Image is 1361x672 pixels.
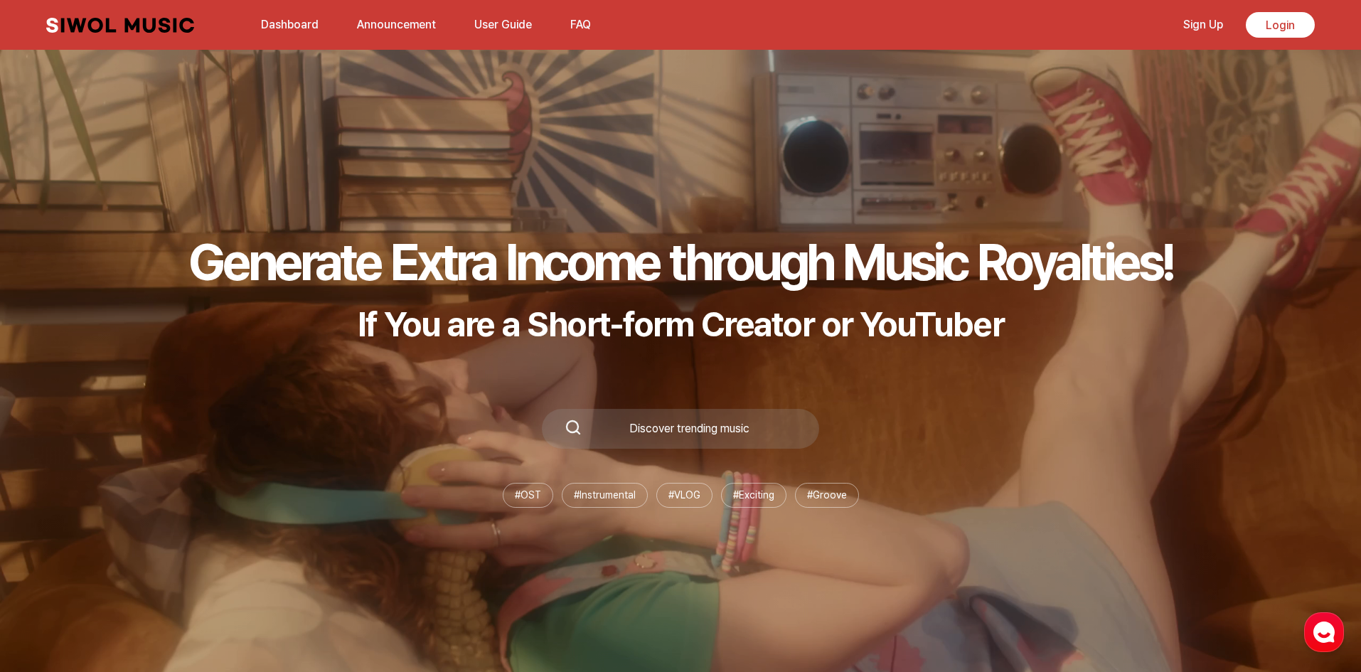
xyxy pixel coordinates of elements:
li: # Exciting [721,483,786,508]
li: # Instrumental [562,483,648,508]
li: # OST [503,483,553,508]
button: FAQ [562,8,599,42]
a: Announcement [348,9,444,40]
a: Sign Up [1175,9,1232,40]
li: # VLOG [656,483,712,508]
a: User Guide [466,9,540,40]
h1: Generate Extra Income through Music Royalties! [188,231,1173,292]
a: Dashboard [252,9,327,40]
p: If You are a Short-form Creator or YouTuber [188,304,1173,345]
li: # Groove [795,483,859,508]
div: Discover trending music [582,423,796,434]
a: Login [1246,12,1315,38]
